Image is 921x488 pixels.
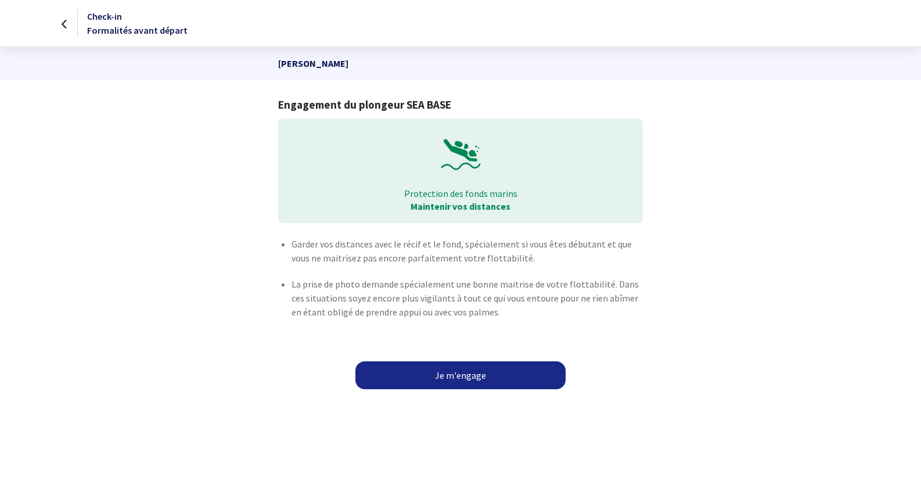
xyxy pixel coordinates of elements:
[286,187,634,200] p: Protection des fonds marins
[87,10,188,36] span: Check-in Formalités avant départ
[278,98,642,112] h1: Engagement du plongeur SEA BASE
[355,361,566,389] a: Je m'engage
[292,237,642,265] p: Garder vos distances avec le récif et le fond, spécialement si vous êtes débutant et que vous ne ...
[411,200,510,212] strong: Maintenir vos distances
[278,47,642,80] p: [PERSON_NAME]
[292,277,642,319] p: La prise de photo demande spécialement une bonne maitrise de votre flottabilité. Dans ces situati...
